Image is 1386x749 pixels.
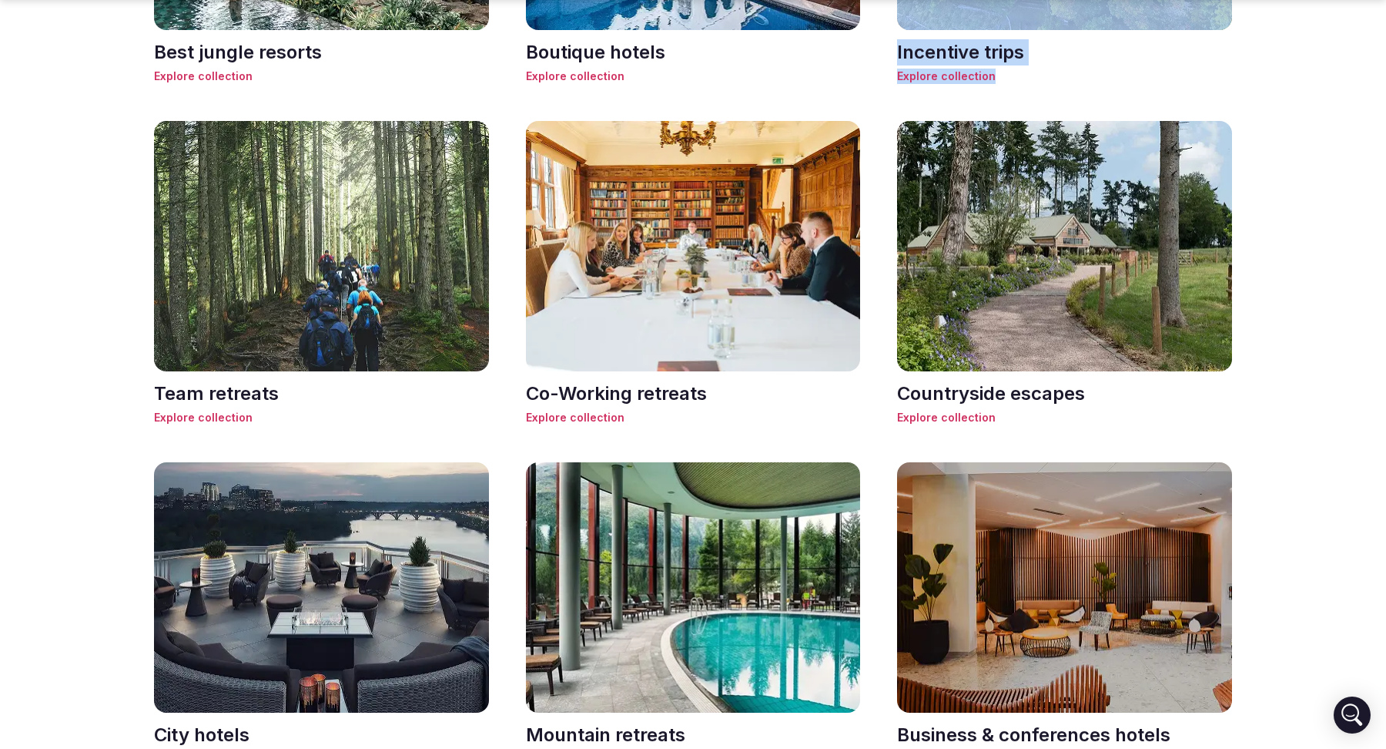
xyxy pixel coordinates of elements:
[154,462,489,714] img: City hotels
[154,381,489,407] h3: Team retreats
[154,69,489,84] span: Explore collection
[526,381,861,407] h3: Co-Working retreats
[526,121,861,425] a: Co-Working retreatsCo-Working retreatsExplore collection
[897,121,1232,372] img: Countryside escapes
[897,722,1232,748] h3: Business & conferences hotels
[526,462,861,714] img: Mountain retreats
[897,121,1232,425] a: Countryside escapesCountryside escapesExplore collection
[897,462,1232,714] img: Business & conferences hotels
[154,722,489,748] h3: City hotels
[526,410,861,425] span: Explore collection
[526,69,861,84] span: Explore collection
[526,121,861,372] img: Co-Working retreats
[897,69,1232,84] span: Explore collection
[154,121,489,372] img: Team retreats
[897,410,1232,425] span: Explore collection
[1334,697,1371,734] div: Open Intercom Messenger
[154,121,489,425] a: Team retreatsTeam retreatsExplore collection
[526,39,861,65] h3: Boutique hotels
[897,381,1232,407] h3: Countryside escapes
[897,39,1232,65] h3: Incentive trips
[154,39,489,65] h3: Best jungle resorts
[154,410,489,425] span: Explore collection
[526,722,861,748] h3: Mountain retreats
